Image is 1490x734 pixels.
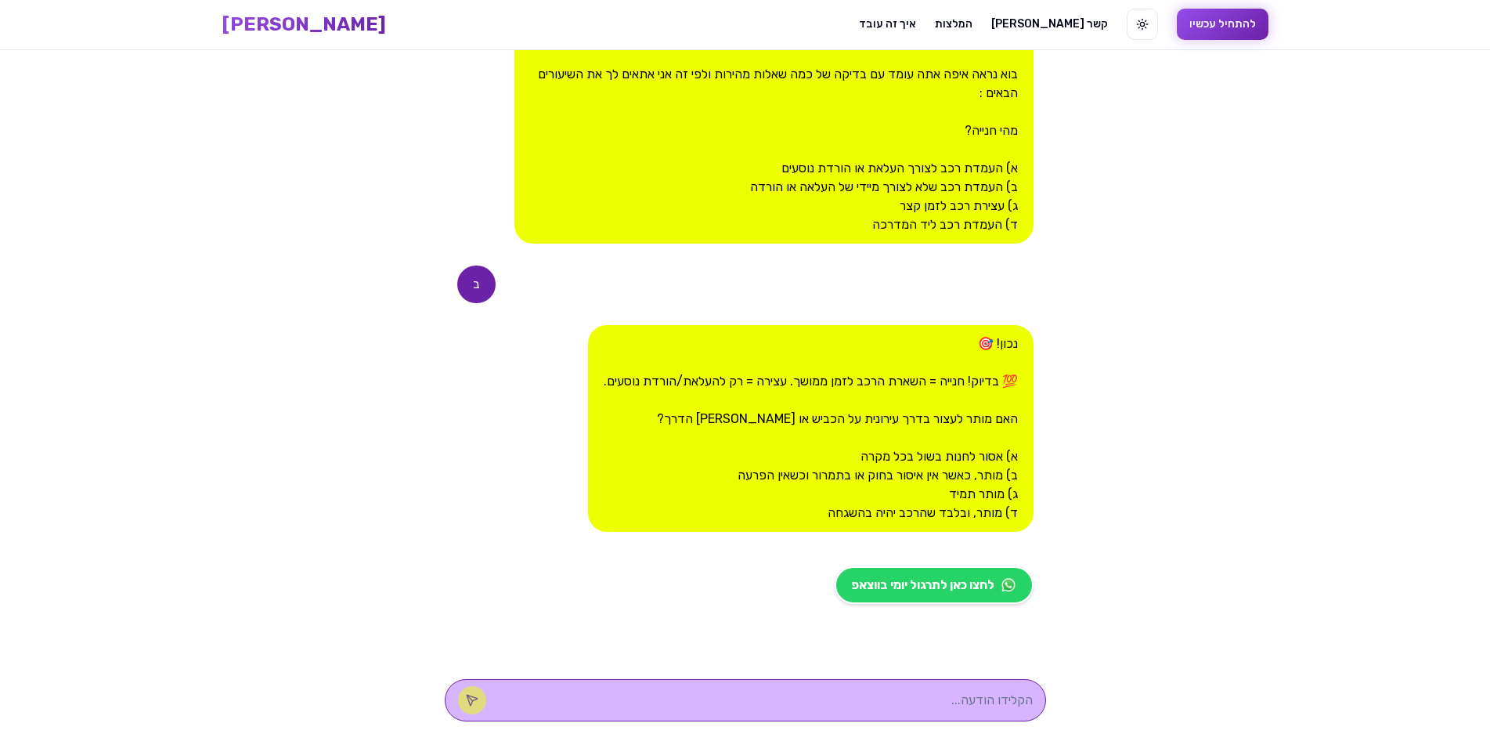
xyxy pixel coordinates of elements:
[859,16,916,32] a: איך זה עובד
[991,16,1108,32] a: [PERSON_NAME] קשר
[935,16,972,32] a: המלצות
[514,18,1033,244] div: נכון! ✓ בוא נראה איפה אתה עומד עם בדיקה של כמה שאלות מהירות ולפי זה אני אתאים לך את השיעורים הבאי...
[588,325,1034,532] div: נכון! 🎯 💯 בדיוק! חנייה = השארת הרכב לזמן ממושך. עצירה = רק להעלאת/הורדת נוסעים. האם מותר לעצור בד...
[222,12,386,37] a: [PERSON_NAME]
[457,266,496,303] div: ב
[1177,9,1268,40] button: להתחיל עכשיו
[852,576,994,595] span: לחצו כאן לתרגול יומי בווצאפ
[835,566,1034,604] a: לחצו כאן לתרגול יומי בווצאפ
